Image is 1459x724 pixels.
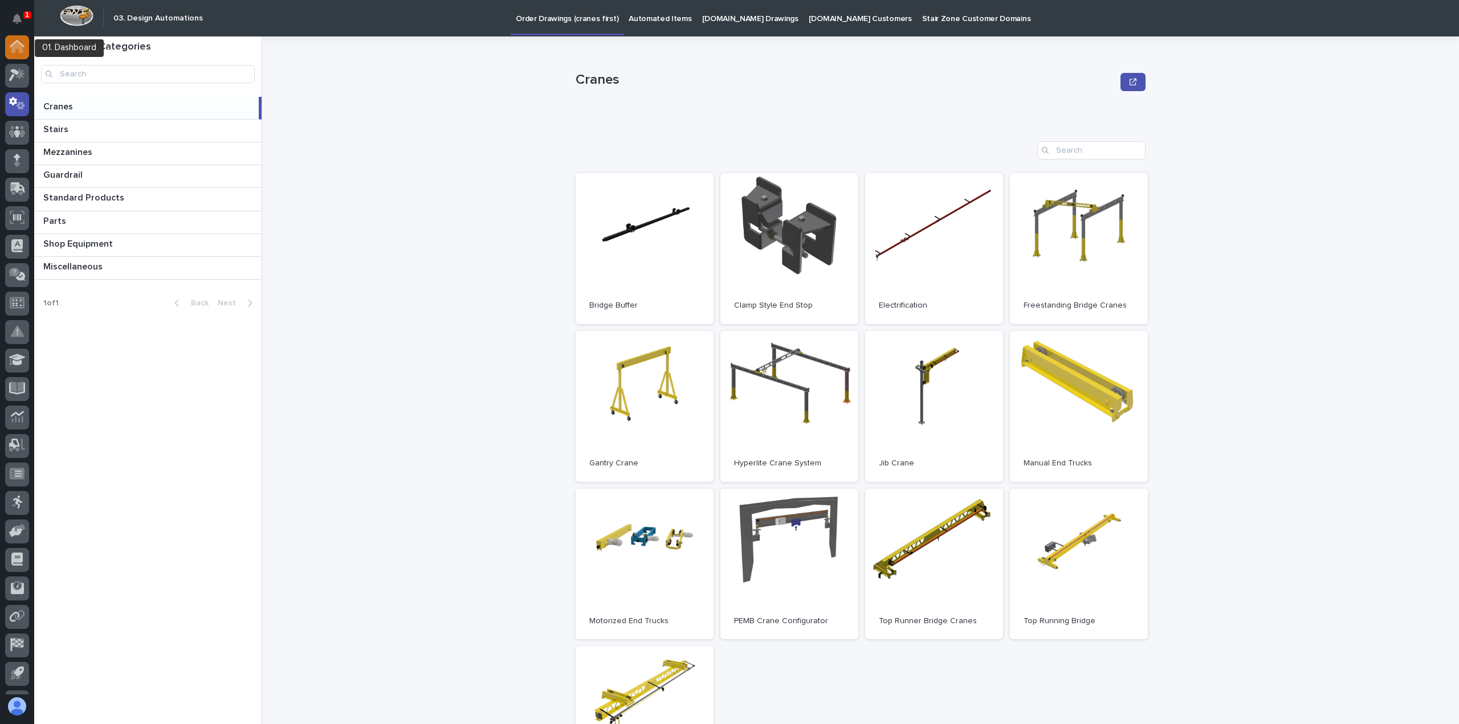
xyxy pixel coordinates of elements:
[43,214,68,227] p: Parts
[43,190,127,203] p: Standard Products
[5,7,29,31] button: Notifications
[1024,301,1134,310] p: Freestanding Bridge Cranes
[865,489,1003,640] a: Top Runner Bridge Cranes
[865,331,1003,482] a: Jib Crane
[25,11,29,19] p: 1
[1024,459,1134,468] p: Manual End Trucks
[1010,331,1148,482] a: Manual End Trucks
[34,142,262,165] a: MezzaninesMezzanines
[34,188,262,211] a: Standard ProductsStandard Products
[589,459,700,468] p: Gantry Crane
[865,173,1003,324] a: Electrification
[576,331,714,482] a: Gantry Crane
[1010,489,1148,640] a: Top Running Bridge
[14,14,29,32] div: Notifications1
[165,298,213,308] button: Back
[34,120,262,142] a: StairsStairs
[41,41,255,54] h1: Automation Categories
[589,301,700,310] p: Bridge Buffer
[879,616,989,626] p: Top Runner Bridge Cranes
[43,259,105,272] p: Miscellaneous
[1037,141,1146,159] input: Search
[589,616,700,626] p: Motorized End Trucks
[34,97,262,120] a: CranesCranes
[34,289,68,317] p: 1 of 1
[218,299,243,307] span: Next
[43,145,95,158] p: Mezzanines
[5,694,29,718] button: users-avatar
[1024,616,1134,626] p: Top Running Bridge
[734,459,845,468] p: Hyperlite Crane System
[43,236,115,249] p: Shop Equipment
[213,298,262,308] button: Next
[41,65,255,83] input: Search
[60,5,93,26] img: Workspace Logo
[734,301,845,310] p: Clamp Style End Stop
[43,99,75,112] p: Cranes
[43,167,85,181] p: Guardrail
[184,299,209,307] span: Back
[879,301,989,310] p: Electrification
[34,234,262,257] a: Shop EquipmentShop Equipment
[576,173,714,324] a: Bridge Buffer
[720,331,858,482] a: Hyperlite Crane System
[1010,173,1148,324] a: Freestanding Bridge Cranes
[34,257,262,280] a: MiscellaneousMiscellaneous
[34,165,262,188] a: GuardrailGuardrail
[576,72,1116,88] p: Cranes
[720,489,858,640] a: PEMB Crane Configurator
[34,211,262,234] a: PartsParts
[43,122,71,135] p: Stairs
[734,616,845,626] p: PEMB Crane Configurator
[720,173,858,324] a: Clamp Style End Stop
[576,489,714,640] a: Motorized End Trucks
[113,14,203,23] h2: 03. Design Automations
[879,459,989,468] p: Jib Crane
